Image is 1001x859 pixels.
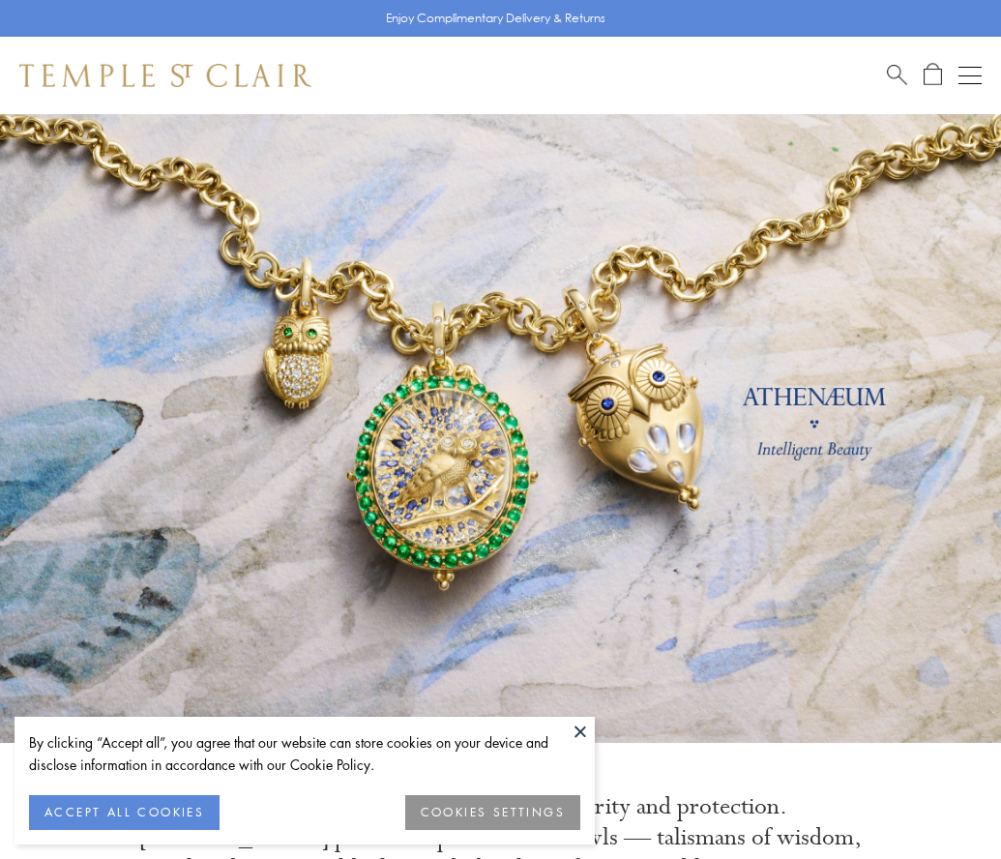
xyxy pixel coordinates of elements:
[924,63,942,87] a: Open Shopping Bag
[29,731,580,776] div: By clicking “Accept all”, you agree that our website can store cookies on your device and disclos...
[958,64,982,87] button: Open navigation
[19,64,311,87] img: Temple St. Clair
[386,9,605,28] p: Enjoy Complimentary Delivery & Returns
[29,795,220,830] button: ACCEPT ALL COOKIES
[887,63,907,87] a: Search
[405,795,580,830] button: COOKIES SETTINGS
